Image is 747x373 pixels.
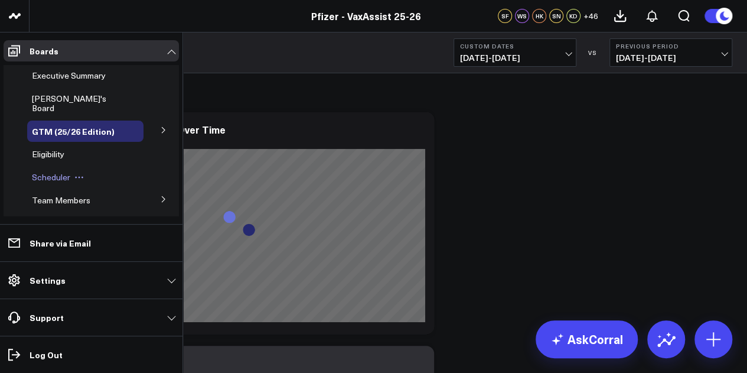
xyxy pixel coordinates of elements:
span: Executive Summary [32,70,106,81]
span: GTM (25/26 Edition) [32,125,115,137]
div: VS [582,49,604,56]
p: Boards [30,46,58,56]
button: Previous Period[DATE]-[DATE] [609,38,732,67]
span: [PERSON_NAME]'s Board [32,93,106,113]
p: Support [30,313,64,322]
span: [DATE] - [DATE] [616,53,726,63]
span: Team Members [32,194,90,206]
a: AskCorral [536,320,638,358]
p: Share via Email [30,238,91,248]
div: WS [515,9,529,23]
a: GTM (25/26 Edition) [32,127,115,136]
button: +46 [583,9,598,23]
p: Log Out [30,350,63,359]
a: Log Out [4,344,179,365]
div: SN [549,9,563,23]
p: Settings [30,275,66,285]
b: Custom Dates [460,43,570,50]
span: Scheduler [32,171,70,183]
a: Team Members [32,196,90,205]
div: HK [532,9,546,23]
a: Eligibility [32,150,64,159]
a: Executive Summary [32,71,106,80]
button: Custom Dates[DATE]-[DATE] [454,38,576,67]
a: Pfizer - VaxAssist 25-26 [311,9,421,22]
div: KD [566,9,580,23]
span: + 46 [583,12,598,20]
a: Scheduler [32,173,70,182]
a: [PERSON_NAME]'s Board [32,94,126,113]
b: Previous Period [616,43,726,50]
div: SF [498,9,512,23]
span: Eligibility [32,148,64,160]
span: [DATE] - [DATE] [460,53,570,63]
